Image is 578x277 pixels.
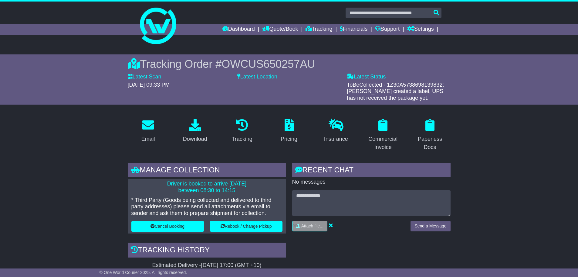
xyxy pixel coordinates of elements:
a: Email [137,117,159,145]
label: Latest Status [347,74,386,80]
p: Driver is booked to arrive [DATE] between 08:30 to 14:15 [131,181,282,194]
a: Support [375,24,400,35]
div: Estimated Delivery - [128,262,286,269]
div: Manage collection [128,163,286,179]
a: Tracking [306,24,332,35]
div: Download [183,135,207,143]
div: Tracking [232,135,252,143]
div: Paperless Docs [414,135,447,151]
label: Latest Scan [128,74,161,80]
a: Tracking [228,117,256,145]
div: Commercial Invoice [367,135,400,151]
a: Dashboard [222,24,255,35]
button: Send a Message [411,221,450,231]
div: [DATE] 17:00 (GMT +10) [201,262,262,269]
div: Tracking history [128,243,286,259]
a: Insurance [320,117,352,145]
button: Rebook / Change Pickup [210,221,282,232]
a: Pricing [277,117,301,145]
div: Email [141,135,155,143]
a: Paperless Docs [410,117,451,154]
p: * Third Party (Goods being collected and delivered to third party addresses) please send all atta... [131,197,282,217]
span: ToBeCollected - 1Z30A5738698139832: [PERSON_NAME] created a label, UPS has not received the packa... [347,82,444,101]
label: Latest Location [237,74,277,80]
div: RECENT CHAT [292,163,451,179]
div: Insurance [324,135,348,143]
a: Settings [407,24,434,35]
p: No messages [292,179,451,185]
span: OWCUS650257AU [221,58,315,70]
a: Download [179,117,211,145]
div: Pricing [281,135,297,143]
a: Quote/Book [262,24,298,35]
span: © One World Courier 2025. All rights reserved. [100,270,187,275]
a: Commercial Invoice [363,117,404,154]
button: Cancel Booking [131,221,204,232]
a: Financials [340,24,367,35]
span: [DATE] 09:33 PM [128,82,170,88]
div: Tracking Order # [128,57,451,71]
